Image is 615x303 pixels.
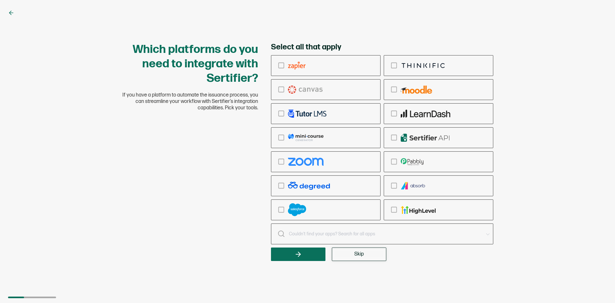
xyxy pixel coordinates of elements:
img: tutor [288,110,326,118]
span: Select all that apply [271,42,341,52]
span: If you have a platform to automate the issuance process, you can streamline your workflow with Se... [122,92,258,111]
span: Skip [354,252,364,257]
button: Skip [332,248,386,261]
img: mcg [288,134,324,142]
img: gohighlevel [401,206,436,214]
img: salesforce [288,203,306,216]
img: canvas [288,86,323,94]
div: checkbox-group [271,55,493,220]
img: learndash [401,110,450,118]
img: thinkific [401,62,446,70]
img: absorb [401,182,426,190]
img: zoom [288,158,324,166]
h1: Which platforms do you need to integrate with Sertifier? [122,42,258,86]
iframe: Chat Widget [508,231,615,303]
img: zapier [288,62,306,70]
img: pabbly [401,158,423,166]
img: degreed [288,182,330,190]
img: api [401,134,450,142]
input: Couldn’t find your apps? Search for all apps [271,223,493,244]
img: moodle [401,86,432,94]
